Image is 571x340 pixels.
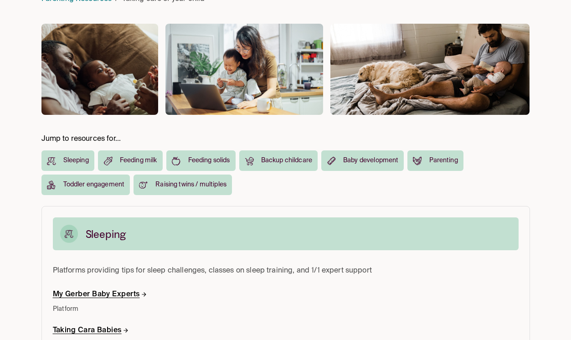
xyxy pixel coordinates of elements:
p: Platforms providing tips for sleep challenges, classes on sleep training, and 1/1 expert support [53,265,519,277]
h6: Feeding solids [188,156,230,165]
img: With alternative text [327,156,336,165]
a: My Gerber Baby Experts [53,288,147,301]
h6: Feeding milk [120,156,157,165]
h6: Raising twins / multiples [155,180,226,190]
h4: Jump to resources for... [41,135,530,143]
h6: Toddler engagement [63,180,125,190]
span: Platform [53,305,147,313]
h6: My Gerber Baby Experts [53,290,147,299]
h6: Parenting [429,156,458,165]
h6: Sleeping [63,156,89,165]
h6: Backup childcare [261,156,312,165]
a: Taking Cara Babies [53,324,129,337]
h6: Taking Cara Babies [53,326,129,335]
h6: Baby development [343,156,398,165]
h6: Sleeping [86,227,126,241]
